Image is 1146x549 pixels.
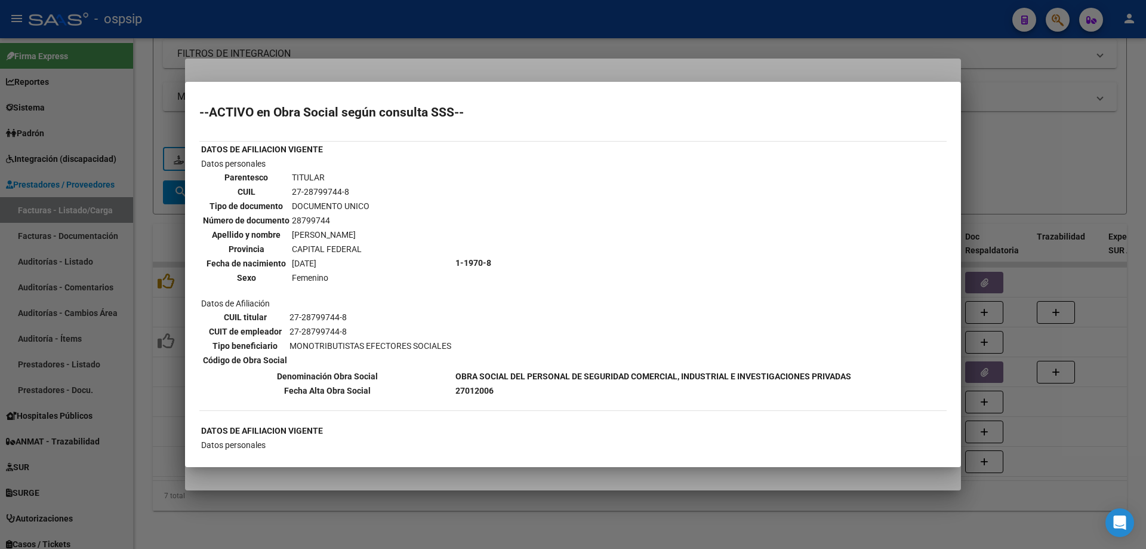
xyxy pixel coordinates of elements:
td: [PERSON_NAME] [291,228,370,241]
td: HIJO SOLTERO MENOR DE 21 A�OS [291,452,429,465]
th: Parentesco [202,452,290,465]
th: CUIL [202,185,290,198]
h2: --ACTIVO en Obra Social según consulta SSS-- [199,106,947,118]
th: Tipo beneficiario [202,339,288,352]
td: 28799744 [291,214,370,227]
th: Parentesco [202,171,290,184]
th: Fecha de nacimiento [202,257,290,270]
th: Número de documento [202,214,290,227]
b: DATOS DE AFILIACION VIGENTE [201,426,323,435]
th: Tipo de documento [202,200,290,213]
th: Sexo [202,271,290,284]
b: 27012006 [455,386,494,395]
th: Denominación Obra Social [201,370,454,383]
th: Provincia [202,243,290,256]
td: CAPITAL FEDERAL [291,243,370,256]
th: Fecha Alta Obra Social [201,384,454,397]
b: OBRA SOCIAL DEL PERSONAL DE SEGURIDAD COMERCIAL, INDUSTRIAL E INVESTIGACIONES PRIVADAS [455,372,851,381]
td: Femenino [291,271,370,284]
b: 1-1970-8 [455,258,491,268]
td: TITULAR [291,171,370,184]
th: Apellido y nombre [202,228,290,241]
td: Datos personales Datos de Afiliación [201,157,454,369]
td: [DATE] [291,257,370,270]
td: DOCUMENTO UNICO [291,200,370,213]
td: 27-28799744-8 [289,311,452,324]
td: 27-28799744-8 [291,185,370,198]
div: Open Intercom Messenger [1105,508,1134,537]
th: Código de Obra Social [202,354,288,367]
td: MONOTRIBUTISTAS EFECTORES SOCIALES [289,339,452,352]
th: CUIT de empleador [202,325,288,338]
td: 27-28799744-8 [289,325,452,338]
b: DATOS DE AFILIACION VIGENTE [201,145,323,154]
th: CUIL titular [202,311,288,324]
